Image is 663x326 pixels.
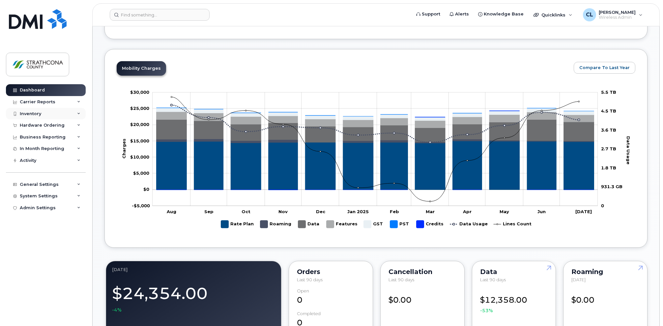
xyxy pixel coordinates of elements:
[599,10,636,15] span: [PERSON_NAME]
[347,209,369,214] tspan: Jan 2025
[601,108,616,113] tspan: 4.5 TB
[579,64,630,71] span: Compare To Last Year
[117,61,166,76] a: Mobility Charges
[130,154,149,160] g: $0
[412,8,445,21] a: Support
[130,138,149,143] tspan: $15,000
[112,280,275,313] div: $24,354.00
[166,209,176,214] tspan: Aug
[221,218,253,231] g: Rate Plan
[601,89,616,95] tspan: 5.5 TB
[422,11,440,17] span: Support
[242,209,250,214] tspan: Oct
[130,89,149,95] g: $0
[455,11,469,17] span: Alerts
[480,307,493,314] span: -53%
[389,288,456,306] div: $0.00
[156,112,594,128] g: Features
[571,288,639,306] div: $0.00
[130,89,149,95] tspan: $30,000
[112,307,122,313] span: -4%
[156,141,594,190] g: Rate Plan
[601,165,616,170] tspan: 1.8 TB
[474,8,528,21] a: Knowledge Base
[133,170,149,176] g: $0
[156,108,594,121] g: GST
[297,288,309,293] div: Open
[529,8,577,21] div: Quicklinks
[316,209,325,214] tspan: Dec
[463,209,472,214] tspan: Apr
[156,111,594,190] g: Credits
[574,62,635,74] button: Compare To Last Year
[132,203,150,208] g: $0
[445,8,474,21] a: Alerts
[130,106,149,111] tspan: $25,000
[599,15,636,20] span: Wireless Admin
[133,170,149,176] tspan: $5,000
[425,209,434,214] tspan: Mar
[571,277,586,282] span: [DATE]
[156,120,594,142] g: Data
[130,138,149,143] g: $0
[416,218,443,231] g: Credits
[110,9,210,21] input: Find something...
[132,203,150,208] tspan: -$5,000
[601,127,616,133] tspan: 3.6 TB
[578,8,647,21] div: Christine Lychak
[389,269,456,274] div: Cancellation
[297,277,323,282] span: Last 90 days
[601,184,622,189] tspan: 931.3 GB
[601,146,616,151] tspan: 2.7 TB
[278,209,288,214] tspan: Nov
[130,122,149,127] tspan: $20,000
[130,154,149,160] tspan: $10,000
[297,269,365,274] div: Orders
[601,203,604,208] tspan: 0
[586,11,593,19] span: CL
[575,209,592,214] tspan: [DATE]
[121,138,126,159] tspan: Charges
[480,277,506,282] span: Last 90 days
[571,269,639,274] div: Roaming
[326,218,357,231] g: Features
[130,106,149,111] g: $0
[499,209,509,214] tspan: May
[112,267,275,272] div: July 2025
[363,218,383,231] g: GST
[626,136,631,164] tspan: Data Usage
[130,122,149,127] g: $0
[493,218,531,231] g: Lines Count
[143,187,149,192] tspan: $0
[484,11,524,17] span: Knowledge Base
[156,139,594,143] g: Roaming
[260,218,291,231] g: Roaming
[480,269,548,274] div: Data
[390,218,410,231] g: PST
[450,218,487,231] g: Data Usage
[480,288,548,314] div: $12,358.00
[537,209,545,214] tspan: Jun
[221,218,531,231] g: Legend
[298,218,320,231] g: Data
[297,311,321,316] div: completed
[390,209,399,214] tspan: Feb
[541,12,565,17] span: Quicklinks
[389,277,414,282] span: Last 90 days
[297,288,365,306] div: 0
[204,209,214,214] tspan: Sep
